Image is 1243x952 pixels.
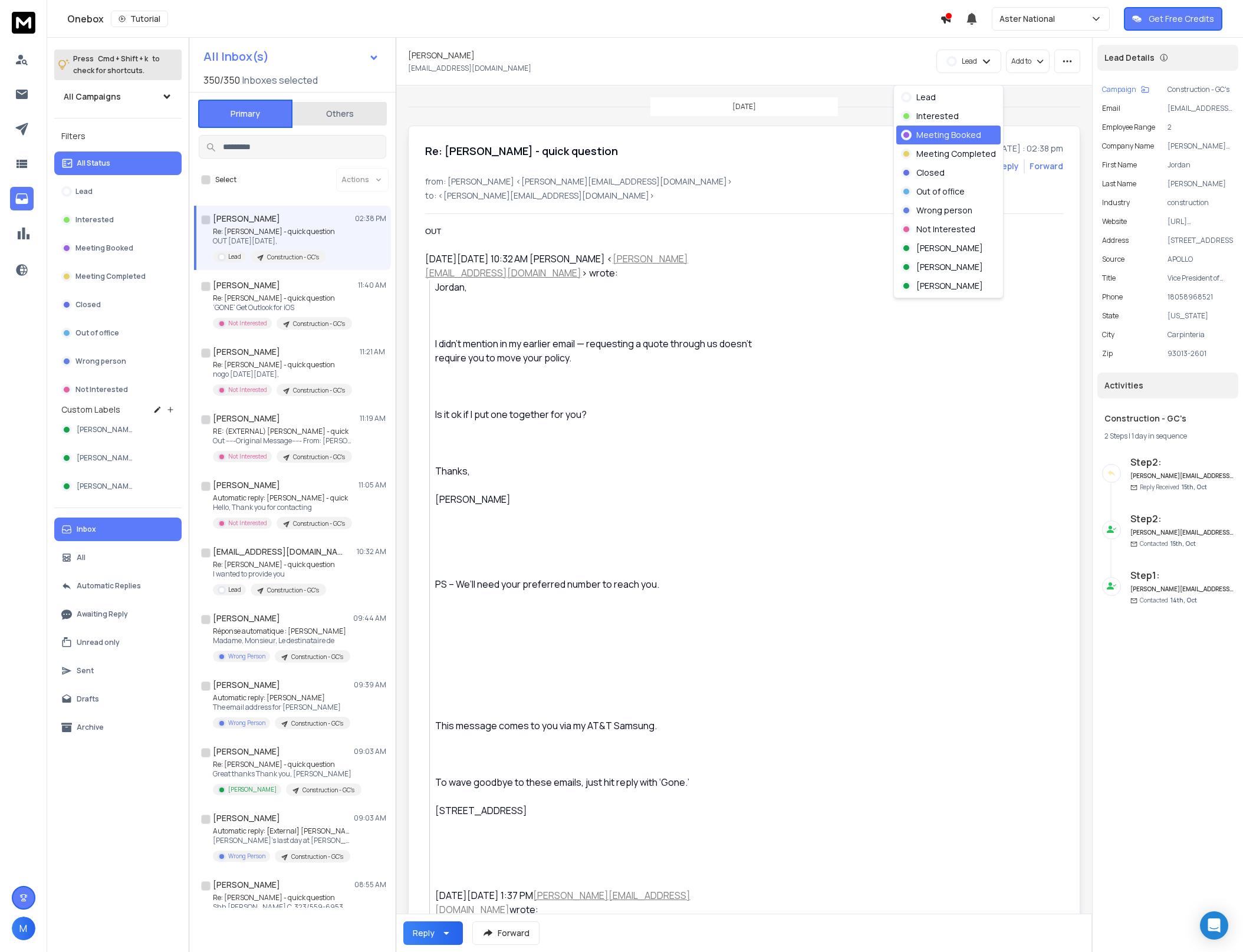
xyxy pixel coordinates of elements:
[213,560,335,569] p: Re: [PERSON_NAME] - quick question
[75,272,146,281] p: Meeting Completed
[1168,141,1234,151] p: [PERSON_NAME] Design-Build
[228,319,267,328] p: Not Interested
[1149,13,1214,25] p: Get Free Credits
[64,91,121,103] h1: All Campaigns
[1170,539,1196,548] span: 15th, Oct
[213,436,354,446] p: Out -----Original Message----- From: [PERSON_NAME]
[213,693,350,703] p: Automatic reply: [PERSON_NAME]
[425,190,1063,202] p: to: <[PERSON_NAME][EMAIL_ADDRESS][DOMAIN_NAME]>
[77,425,135,434] span: [PERSON_NAME]
[992,143,1063,154] p: [DATE] : 02:38 pm
[425,143,618,159] h1: Re: [PERSON_NAME] - quick question
[213,746,280,757] h1: [PERSON_NAME]
[293,453,345,462] p: Construction - GC's
[293,319,345,328] p: Construction - GC's
[1102,330,1114,340] p: City
[1102,160,1137,170] p: First Name
[1140,596,1197,605] p: Contacted
[916,167,945,179] p: Closed
[353,614,386,623] p: 09:44 AM
[916,186,965,197] p: Out of office
[354,880,386,890] p: 08:55 AM
[354,747,386,756] p: 09:03 AM
[1168,217,1234,226] p: [URL][DOMAIN_NAME]
[1130,472,1234,480] h6: [PERSON_NAME][EMAIL_ADDRESS][DOMAIN_NAME]
[213,546,343,558] h1: [EMAIL_ADDRESS][DOMAIN_NAME]
[408,50,475,61] h1: [PERSON_NAME]
[213,569,335,579] p: I wanted to provide you
[267,586,319,595] p: Construction - GC's
[1102,141,1154,151] p: Company Name
[1182,483,1207,491] span: 15th, Oct
[242,73,318,87] h3: Inboxes selected
[916,129,981,141] p: Meeting Booked
[997,160,1019,172] button: Reply
[1130,585,1234,594] h6: [PERSON_NAME][EMAIL_ADDRESS][DOMAIN_NAME]
[302,786,354,795] p: Construction - GC's
[360,347,386,357] p: 11:21 AM
[75,243,133,253] p: Meeting Booked
[472,921,540,945] button: Forward
[916,91,936,103] p: Lead
[962,57,977,66] p: Lead
[413,927,435,939] div: Reply
[1132,431,1187,441] span: 1 day in sequence
[203,51,269,62] h1: All Inbox(s)
[213,627,350,636] p: Réponse automatique : [PERSON_NAME]
[77,638,120,647] p: Unread only
[75,215,114,225] p: Interested
[1104,413,1231,424] h1: Construction - GC's
[213,503,352,512] p: Hello, Thank you for contacting
[213,902,352,912] p: Shh [PERSON_NAME] C. 323/559-6953
[213,679,280,691] h1: [PERSON_NAME]
[293,519,345,528] p: Construction - GC's
[61,404,120,416] h3: Custom Labels
[1168,179,1234,189] p: [PERSON_NAME]
[77,159,110,168] p: All Status
[435,889,690,916] a: [PERSON_NAME][EMAIL_ADDRESS][DOMAIN_NAME]
[1168,255,1234,264] p: APOLLO
[198,100,292,128] button: Primary
[213,227,335,236] p: Re: [PERSON_NAME] - quick question
[213,370,352,379] p: nogo [DATE][DATE],
[215,175,236,185] label: Select
[228,852,265,861] p: Wrong Person
[77,482,135,491] span: [PERSON_NAME]
[1104,431,1231,441] div: |
[999,13,1060,25] p: Aster National
[1168,123,1234,132] p: 2
[213,236,335,246] p: OUT [DATE][DATE],
[228,719,265,727] p: Wrong Person
[1140,483,1207,492] p: Reply Received
[96,52,150,65] span: Cmd + Shift + k
[228,785,277,794] p: [PERSON_NAME]
[425,226,770,238] div: OUT
[1130,455,1234,469] h6: Step 2 :
[292,101,387,127] button: Others
[1168,85,1234,94] p: Construction - GC's
[1140,539,1196,548] p: Contacted
[916,242,983,254] p: [PERSON_NAME]
[77,723,104,732] p: Archive
[73,53,160,77] p: Press to check for shortcuts.
[291,653,343,661] p: Construction - GC's
[213,612,280,624] h1: [PERSON_NAME]
[213,636,350,645] p: Madame, Monsieur, Le destinataire de
[1104,52,1155,64] p: Lead Details
[267,253,319,262] p: Construction - GC's
[1102,85,1136,94] p: Campaign
[75,187,93,196] p: Lead
[54,128,182,144] h3: Filters
[354,813,386,823] p: 09:03 AM
[1102,255,1124,264] p: Source
[111,11,168,27] button: Tutorial
[77,525,96,534] p: Inbox
[1130,512,1234,526] h6: Step 2 :
[213,413,280,424] h1: [PERSON_NAME]
[77,581,141,591] p: Automatic Replies
[1168,198,1234,207] p: construction
[1102,217,1127,226] p: website
[357,547,386,556] p: 10:32 AM
[408,64,531,73] p: [EMAIL_ADDRESS][DOMAIN_NAME]
[1168,349,1234,358] p: 93013-2601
